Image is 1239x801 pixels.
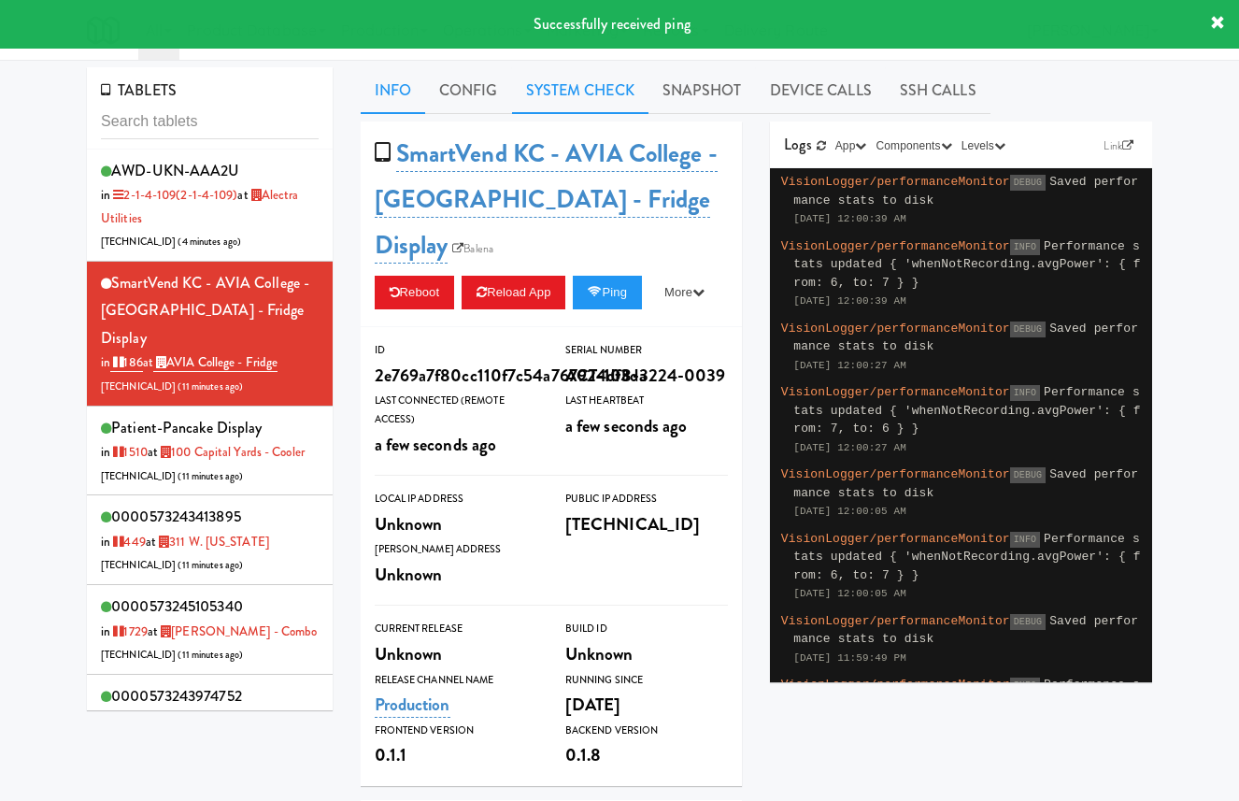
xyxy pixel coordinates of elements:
[101,648,243,662] span: [TECHNICAL_ID] ( )
[101,622,148,640] span: in
[87,495,333,585] li: 0000573243413895in 449at 311 W. [US_STATE][TECHNICAL_ID] (11 minutes ago)
[565,739,728,771] div: 0.1.8
[110,186,237,204] a: 2-1-4-109(2-1-4-109)
[375,692,450,718] a: Production
[462,276,565,309] button: Reload App
[87,585,333,675] li: 0000573245105340in 1729at [PERSON_NAME] - Combo[TECHNICAL_ID] (11 minutes ago)
[110,622,148,640] a: 1729
[153,353,278,372] a: AVIA College - Fridge
[565,490,728,508] div: Public IP Address
[957,136,1010,155] button: Levels
[1010,322,1047,337] span: DEBUG
[1099,136,1138,155] a: Link
[158,622,317,640] a: [PERSON_NAME] - Combo
[649,276,719,309] button: More
[781,385,1010,399] span: VisionLogger/performanceMonitor
[375,432,497,457] span: a few seconds ago
[110,533,146,551] a: 449
[565,620,728,638] div: Build Id
[375,739,537,771] div: 0.1.1
[781,532,1010,546] span: VisionLogger/performanceMonitor
[1010,614,1047,630] span: DEBUG
[573,276,642,309] button: Ping
[565,671,728,690] div: Running Since
[101,186,299,227] span: at
[375,722,537,740] div: Frontend Version
[872,136,957,155] button: Components
[512,67,648,114] a: System Check
[375,360,537,392] div: 2e769a7f80cc110f7c54a767924df3da
[101,533,146,551] span: in
[565,341,728,360] div: Serial Number
[793,467,1138,500] span: Saved performance stats to disk
[448,239,498,258] a: Balena
[101,272,309,349] span: SmartVend KC - AVIA College - [GEOGRAPHIC_DATA] - Fridge Display
[101,186,237,204] span: in
[375,508,537,540] div: Unknown
[793,213,906,224] span: [DATE] 12:00:39 AM
[375,620,537,638] div: Current Release
[565,392,728,410] div: Last Heartbeat
[565,638,728,670] div: Unknown
[565,413,688,438] span: a few seconds ago
[361,67,425,114] a: Info
[101,105,319,139] input: Search tablets
[1010,175,1047,191] span: DEBUG
[158,443,305,461] a: 100 Capital Yards - Cooler
[375,559,537,591] div: Unknown
[886,67,990,114] a: SSH Calls
[648,67,756,114] a: Snapshot
[101,469,243,483] span: [TECHNICAL_ID] ( )
[148,622,318,640] span: at
[375,638,537,670] div: Unknown
[101,79,177,101] span: TABLETS
[87,262,333,407] li: SmartVend KC - AVIA College - [GEOGRAPHIC_DATA] - Fridge Displayin 186at AVIA College - Fridge[TE...
[565,360,728,392] div: ACT-108-3224-0039
[101,186,299,227] a: Alectra Utilities
[111,506,241,527] span: 0000573243413895
[156,533,269,551] a: 311 W. [US_STATE]
[756,67,886,114] a: Device Calls
[375,392,537,428] div: Last Connected (Remote Access)
[793,295,906,307] span: [DATE] 12:00:39 AM
[534,13,691,35] span: Successfully received ping
[425,67,512,114] a: Config
[101,379,243,393] span: [TECHNICAL_ID] ( )
[831,136,872,155] button: App
[375,671,537,690] div: Release Channel Name
[781,678,1010,692] span: VisionLogger/performanceMonitor
[793,442,906,453] span: [DATE] 12:00:27 AM
[375,136,718,264] a: SmartVend KC - AVIA College - [GEOGRAPHIC_DATA] - Fridge Display
[101,558,243,572] span: [TECHNICAL_ID] ( )
[565,508,728,540] div: [TECHNICAL_ID]
[793,239,1140,290] span: Performance stats updated { 'whenNotRecording.avgPower': { from: 6, to: 7 } }
[111,417,262,438] span: patient-pancake Display
[781,614,1010,628] span: VisionLogger/performanceMonitor
[101,353,143,372] span: in
[781,175,1010,189] span: VisionLogger/performanceMonitor
[87,150,333,262] li: AWD-UKN-AAA2Uin 2-1-4-109(2-1-4-109)at Alectra Utilities[TECHNICAL_ID] (4 minutes ago)
[176,186,237,204] span: (2-1-4-109)
[793,506,906,517] span: [DATE] 12:00:05 AM
[87,407,333,496] li: patient-pancake Displayin 1510at 100 Capital Yards - Cooler[TECHNICAL_ID] (11 minutes ago)
[375,540,537,559] div: [PERSON_NAME] Address
[182,235,237,249] span: 4 minutes ago
[182,648,239,662] span: 11 minutes ago
[182,558,239,572] span: 11 minutes ago
[182,379,239,393] span: 11 minutes ago
[110,443,148,461] a: 1510
[111,685,242,707] span: 0000573243974752
[111,595,243,617] span: 0000573245105340
[793,385,1140,436] span: Performance stats updated { 'whenNotRecording.avgPower': { from: 7, to: 6 } }
[1010,239,1040,255] span: INFO
[781,322,1010,336] span: VisionLogger/performanceMonitor
[565,722,728,740] div: Backend Version
[793,360,906,371] span: [DATE] 12:00:27 AM
[1010,678,1040,694] span: INFO
[101,443,148,461] span: in
[101,235,241,249] span: [TECHNICAL_ID] ( )
[143,353,278,372] span: at
[565,692,621,717] span: [DATE]
[793,532,1140,582] span: Performance stats updated { 'whenNotRecording.avgPower': { from: 6, to: 7 } }
[375,490,537,508] div: Local IP Address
